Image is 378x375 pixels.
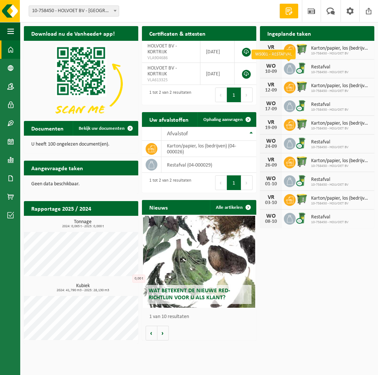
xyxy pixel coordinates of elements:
span: 10-758450 - HOLVOET BV [311,126,371,131]
span: 10-758450 - HOLVOET BV - KORTRIJK [29,6,119,17]
div: 08-10 [264,219,278,224]
p: Geen data beschikbaar. [31,182,131,187]
td: [DATE] [200,41,235,63]
span: 2024: 0,065 t - 2025: 0,000 t [28,225,138,228]
span: Restafval [311,139,349,145]
img: WB-0770-HPE-GN-50 [296,43,308,56]
td: karton/papier, los (bedrijven) (04-000026) [161,141,256,157]
span: Afvalstof [167,131,188,137]
h3: Tonnage [28,219,138,228]
div: WO [264,138,278,144]
button: 1 [227,87,241,102]
h2: Nieuws [142,200,175,214]
span: Restafval [311,214,349,220]
span: VLA613325 [147,77,195,83]
span: Restafval [311,177,349,183]
div: 0,00 t [132,275,145,283]
span: 10-758450 - HOLVOET BV [311,89,371,93]
div: WO [264,213,278,219]
h2: Uw afvalstoffen [142,112,196,126]
img: WB-0770-HPE-GN-50 [296,156,308,168]
h3: Kubiek [28,283,138,292]
img: WB-0240-CU [296,137,308,149]
button: Previous [215,87,227,102]
button: Vorige [146,326,157,340]
button: Volgende [157,326,169,340]
a: Bekijk rapportage [83,215,138,230]
a: Wat betekent de nieuwe RED-richtlijn voor u als klant? [143,216,255,308]
div: VR [264,119,278,125]
span: Karton/papier, los (bedrijven) [311,158,371,164]
button: Previous [215,175,227,190]
a: Bekijk uw documenten [73,121,138,136]
td: restafval (04-000029) [161,157,256,173]
div: 1 tot 2 van 2 resultaten [146,87,191,103]
h2: Documenten [24,121,71,135]
h2: Download nu de Vanheede+ app! [24,26,122,40]
span: VLA904686 [147,55,195,61]
button: Next [241,175,253,190]
div: 12-09 [264,88,278,93]
div: 24-09 [264,144,278,149]
td: [DATE] [200,63,235,85]
h2: Ingeplande taken [260,26,318,40]
div: 26-09 [264,163,278,168]
span: Ophaling aanvragen [203,117,243,122]
span: Karton/papier, los (bedrijven) [311,121,371,126]
a: Ophaling aanvragen [197,112,256,127]
span: Wat betekent de nieuwe RED-richtlijn voor u als klant? [149,288,230,301]
div: VR [264,44,278,50]
div: 03-10 [264,200,278,206]
div: WO [264,63,278,69]
span: 10-758450 - HOLVOET BV [311,70,349,75]
span: Karton/papier, los (bedrijven) [311,83,371,89]
div: VR [264,194,278,200]
img: Download de VHEPlus App [24,41,138,126]
p: U heeft 100 ongelezen document(en). [31,142,131,147]
h2: Aangevraagde taken [24,161,90,175]
div: 19-09 [264,125,278,131]
div: WO [264,101,278,107]
span: Karton/papier, los (bedrijven) [311,196,371,201]
span: 10-758450 - HOLVOET BV [311,201,371,206]
img: WB-0240-CU [296,212,308,224]
button: 1 [227,175,241,190]
span: Restafval [311,64,349,70]
span: HOLVOET BV - KORTRIJK [147,65,177,77]
span: 10-758450 - HOLVOET BV [311,145,349,150]
h2: Rapportage 2025 / 2024 [24,201,99,215]
span: 2024: 41,790 m3 - 2025: 28,130 m3 [28,289,138,292]
div: 17-09 [264,107,278,112]
p: 1 van 10 resultaten [149,314,253,319]
span: 10-758450 - HOLVOET BV [311,51,371,56]
div: VR [264,157,278,163]
span: 10-758450 - HOLVOET BV [311,220,349,225]
h2: Certificaten & attesten [142,26,213,40]
span: 10-758450 - HOLVOET BV - KORTRIJK [29,6,119,16]
span: 10-758450 - HOLVOET BV [311,183,349,187]
img: WB-0240-CU [296,174,308,187]
div: 05-09 [264,50,278,56]
div: 1 tot 2 van 2 resultaten [146,175,191,191]
div: WO [264,176,278,182]
span: 10-758450 - HOLVOET BV [311,108,349,112]
button: Next [241,87,253,102]
img: WB-0770-HPE-GN-50 [296,193,308,206]
span: Restafval [311,102,349,108]
img: WB-0240-CU [296,62,308,74]
span: 10-758450 - HOLVOET BV [311,164,371,168]
div: 01-10 [264,182,278,187]
img: WB-0770-HPE-GN-50 [296,118,308,131]
span: Bekijk uw documenten [79,126,125,131]
img: WB-0770-HPE-GN-50 [296,81,308,93]
img: WB-0240-CU [296,99,308,112]
div: VR [264,82,278,88]
span: HOLVOET BV - KORTRIJK [147,43,177,55]
div: 10-09 [264,69,278,74]
span: Karton/papier, los (bedrijven) [311,46,371,51]
a: Alle artikelen [210,200,256,215]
